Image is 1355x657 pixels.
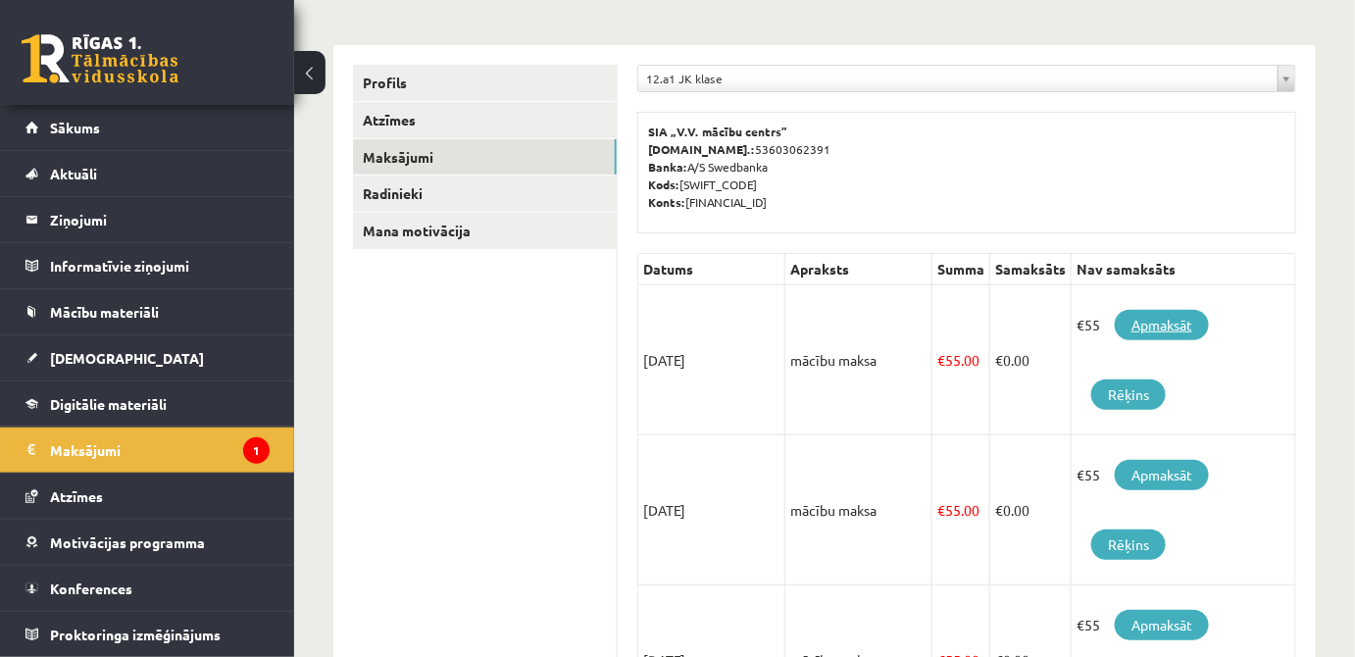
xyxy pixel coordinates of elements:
b: [DOMAIN_NAME].: [648,141,755,157]
th: Summa [932,254,990,285]
span: Konferences [50,580,132,597]
a: Motivācijas programma [25,520,270,565]
a: Ziņojumi [25,197,270,242]
span: € [937,501,945,519]
a: Apmaksāt [1115,310,1209,340]
span: Proktoringa izmēģinājums [50,626,221,643]
a: Mācību materiāli [25,289,270,334]
td: €55 [1072,435,1296,585]
b: SIA „V.V. mācību centrs” [648,124,788,139]
td: mācību maksa [785,435,932,585]
span: Digitālie materiāli [50,395,167,413]
a: Informatīvie ziņojumi [25,243,270,288]
a: Apmaksāt [1115,610,1209,640]
a: Aktuāli [25,151,270,196]
a: [DEMOGRAPHIC_DATA] [25,335,270,380]
th: Apraksts [785,254,932,285]
td: €55 [1072,285,1296,435]
a: Sākums [25,105,270,150]
a: Mana motivācija [353,213,617,249]
a: Maksājumi1 [25,428,270,473]
legend: Maksājumi [50,428,270,473]
i: 1 [243,437,270,464]
td: 55.00 [932,285,990,435]
span: € [995,501,1003,519]
th: Samaksāts [990,254,1072,285]
legend: Informatīvie ziņojumi [50,243,270,288]
span: Aktuāli [50,165,97,182]
span: € [995,351,1003,369]
span: Sākums [50,119,100,136]
b: Banka: [648,159,687,175]
td: [DATE] [638,285,785,435]
a: Rēķins [1091,530,1166,560]
a: Proktoringa izmēģinājums [25,612,270,657]
td: 0.00 [990,435,1072,585]
a: Radinieki [353,176,617,212]
span: € [937,351,945,369]
a: Atzīmes [353,102,617,138]
span: Atzīmes [50,487,103,505]
a: 12.a1 JK klase [638,66,1295,91]
span: 12.a1 JK klase [646,66,1270,91]
th: Nav samaksāts [1072,254,1296,285]
td: 0.00 [990,285,1072,435]
a: Atzīmes [25,474,270,519]
legend: Ziņojumi [50,197,270,242]
a: Konferences [25,566,270,611]
a: Rīgas 1. Tālmācības vidusskola [22,34,178,83]
th: Datums [638,254,785,285]
b: Konts: [648,194,685,210]
span: Mācību materiāli [50,303,159,321]
a: Rēķins [1091,379,1166,410]
a: Apmaksāt [1115,460,1209,490]
a: Digitālie materiāli [25,381,270,427]
a: Profils [353,65,617,101]
p: 53603062391 A/S Swedbanka [SWIFT_CODE] [FINANCIAL_ID] [648,123,1285,211]
span: Motivācijas programma [50,533,205,551]
span: [DEMOGRAPHIC_DATA] [50,349,204,367]
a: Maksājumi [353,139,617,176]
td: mācību maksa [785,285,932,435]
td: 55.00 [932,435,990,585]
td: [DATE] [638,435,785,585]
b: Kods: [648,177,679,192]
